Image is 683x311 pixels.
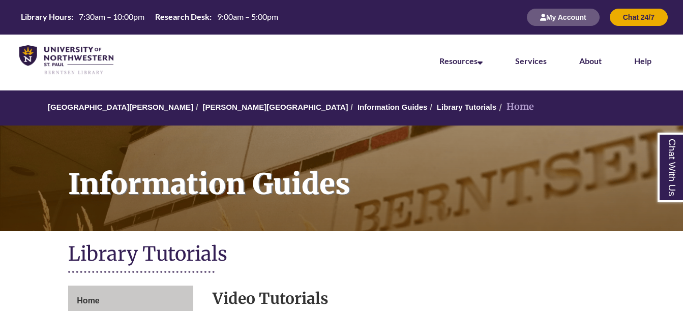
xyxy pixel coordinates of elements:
span: 7:30am – 10:00pm [79,12,144,21]
button: Chat 24/7 [610,9,668,26]
a: About [579,56,602,66]
a: [GEOGRAPHIC_DATA][PERSON_NAME] [48,103,193,111]
th: Research Desk: [151,11,213,22]
span: Home [77,296,99,305]
a: Hours Today [17,11,282,23]
a: [PERSON_NAME][GEOGRAPHIC_DATA] [202,103,348,111]
a: Services [515,56,547,66]
img: UNWSP Library Logo [19,45,113,75]
a: Information Guides [358,103,428,111]
li: Home [496,100,534,114]
a: Chat 24/7 [610,13,668,21]
th: Library Hours: [17,11,75,22]
button: My Account [527,9,600,26]
a: My Account [527,13,600,21]
h1: Information Guides [57,126,683,218]
h1: Library Tutorials [68,241,614,268]
span: 9:00am – 5:00pm [217,12,278,21]
a: Resources [439,56,483,66]
a: Help [634,56,651,66]
a: Library Tutorials [437,103,496,111]
table: Hours Today [17,11,282,22]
